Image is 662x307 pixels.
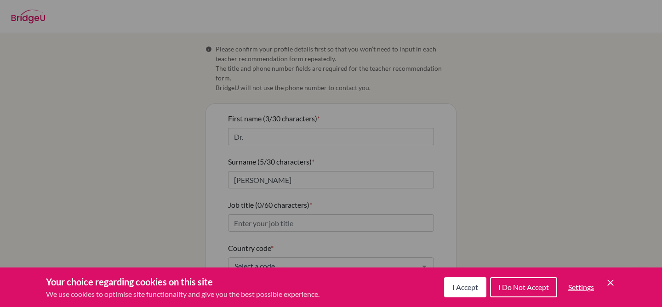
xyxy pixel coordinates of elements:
[498,283,549,291] span: I Do Not Accept
[605,277,616,288] button: Save and close
[568,283,594,291] span: Settings
[561,278,601,296] button: Settings
[46,289,320,300] p: We use cookies to optimise site functionality and give you the best possible experience.
[444,277,486,297] button: I Accept
[46,275,320,289] h3: Your choice regarding cookies on this site
[452,283,478,291] span: I Accept
[490,277,557,297] button: I Do Not Accept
